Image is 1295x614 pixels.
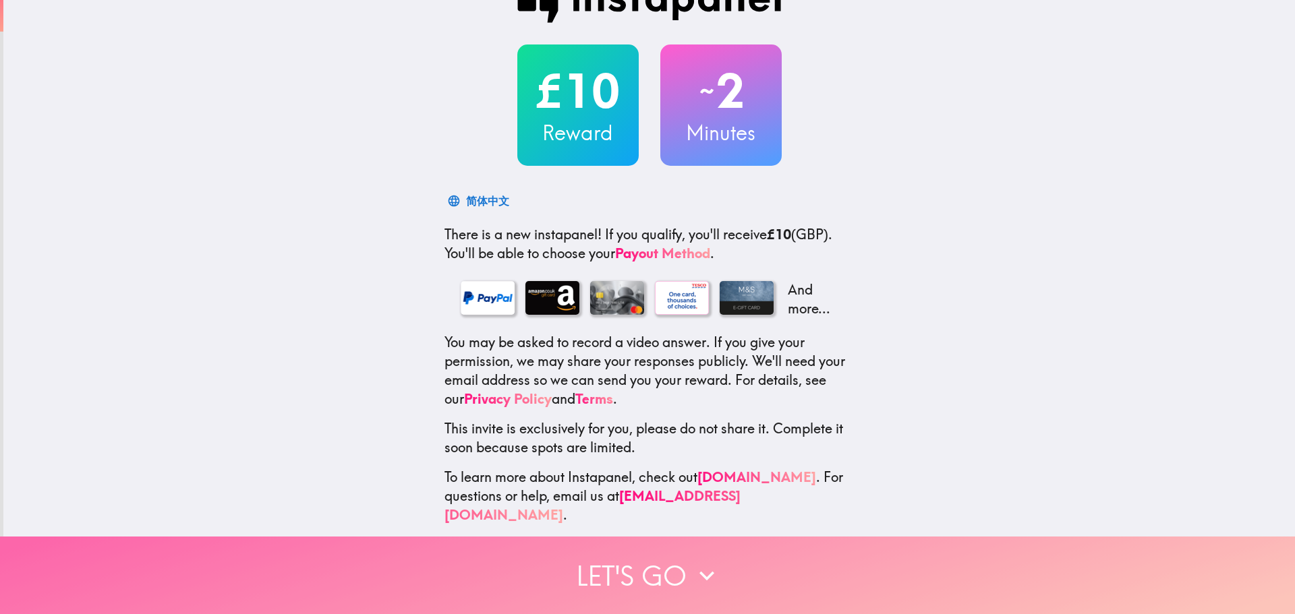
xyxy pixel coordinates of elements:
p: You may be asked to record a video answer. If you give your permission, we may share your respons... [444,333,855,408]
p: And more... [784,280,838,318]
h3: Reward [517,119,639,147]
p: This invite is exclusively for you, please do not share it. Complete it soon because spots are li... [444,419,855,457]
a: Payout Method [615,245,710,262]
span: ~ [697,71,716,111]
a: Terms [575,390,613,407]
p: To learn more about Instapanel, check out . For questions or help, email us at . [444,468,855,524]
b: £10 [767,226,791,243]
h3: Minutes [660,119,782,147]
p: If you qualify, you'll receive (GBP) . You'll be able to choose your . [444,225,855,263]
h2: 2 [660,63,782,119]
a: [DOMAIN_NAME] [697,468,816,485]
a: [EMAIL_ADDRESS][DOMAIN_NAME] [444,487,741,523]
h2: £10 [517,63,639,119]
div: 简体中文 [466,191,509,210]
a: Privacy Policy [464,390,552,407]
span: There is a new instapanel! [444,226,602,243]
button: 简体中文 [444,187,515,214]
